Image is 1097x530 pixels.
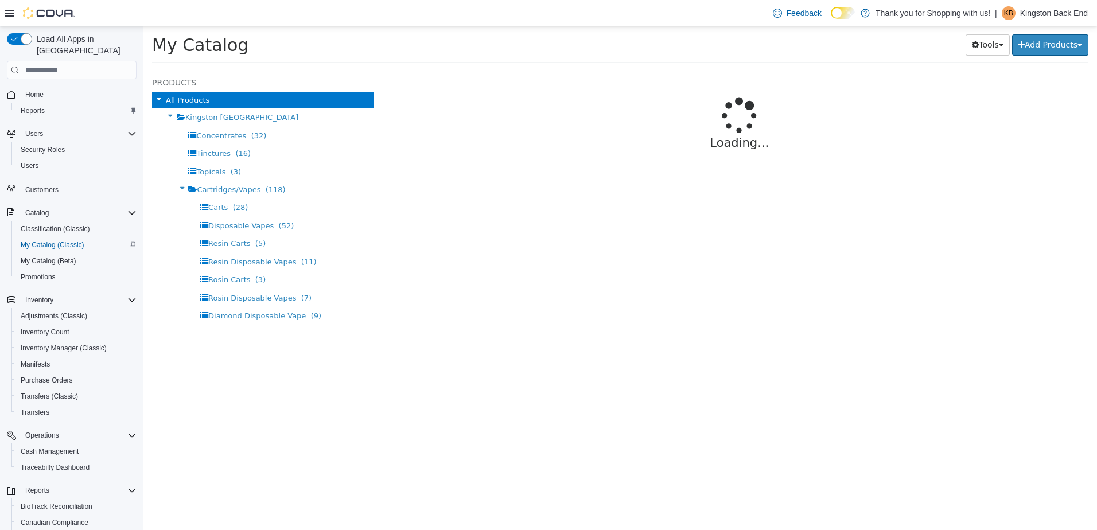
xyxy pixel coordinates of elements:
span: Inventory [21,293,137,307]
a: Classification (Classic) [16,222,95,236]
a: Transfers (Classic) [16,389,83,403]
button: Customers [2,181,141,197]
span: Rosin Carts [65,249,107,258]
button: Adjustments (Classic) [11,308,141,324]
span: Operations [25,431,59,440]
a: Reports [16,104,49,118]
button: My Catalog (Beta) [11,253,141,269]
button: Catalog [21,206,53,220]
h5: Products [9,49,230,63]
button: Reports [11,103,141,119]
span: (5) [112,213,122,221]
button: Operations [2,427,141,443]
span: (7) [158,267,168,276]
span: (9) [168,285,178,294]
a: Inventory Count [16,325,74,339]
span: Kingston [GEOGRAPHIC_DATA] [42,87,155,95]
span: Home [21,87,137,102]
span: Cartridges/Vapes [53,159,117,167]
span: (16) [92,123,107,131]
button: Inventory Manager (Classic) [11,340,141,356]
span: Transfers [16,406,137,419]
span: BioTrack Reconciliation [16,500,137,513]
button: Traceabilty Dashboard [11,459,141,476]
span: Inventory Count [16,325,137,339]
span: Users [16,159,137,173]
span: Customers [21,182,137,196]
button: Classification (Classic) [11,221,141,237]
span: Cash Management [16,445,137,458]
button: Users [2,126,141,142]
span: (32) [108,105,123,114]
span: Cash Management [21,447,79,456]
span: BioTrack Reconciliation [21,502,92,511]
button: Transfers [11,404,141,420]
span: Users [21,127,137,141]
button: My Catalog (Classic) [11,237,141,253]
button: BioTrack Reconciliation [11,498,141,515]
a: Manifests [16,357,55,371]
button: Tools [822,8,866,29]
span: Manifests [21,360,50,369]
span: Inventory Manager (Classic) [16,341,137,355]
span: Users [25,129,43,138]
button: Home [2,86,141,103]
span: My Catalog (Classic) [16,238,137,252]
a: Cash Management [16,445,83,458]
a: Canadian Compliance [16,516,93,529]
button: Operations [21,428,64,442]
span: Inventory [25,295,53,305]
span: Load All Apps in [GEOGRAPHIC_DATA] [32,33,137,56]
span: Purchase Orders [16,373,137,387]
a: Adjustments (Classic) [16,309,92,323]
span: Carts [65,177,84,185]
span: Transfers (Classic) [21,392,78,401]
span: Transfers [21,408,49,417]
button: Inventory [2,292,141,308]
button: Reports [21,484,54,497]
span: Canadian Compliance [16,516,137,529]
span: Promotions [21,272,56,282]
button: Inventory [21,293,58,307]
a: Customers [21,183,63,197]
button: Purchase Orders [11,372,141,388]
button: Catalog [2,205,141,221]
span: Classification (Classic) [16,222,137,236]
button: Add Products [869,8,945,29]
a: Home [21,88,48,102]
span: Security Roles [21,145,65,154]
a: Transfers [16,406,54,419]
span: Reports [16,104,137,118]
input: Dark Mode [831,7,855,19]
a: Security Roles [16,143,69,157]
span: Classification (Classic) [21,224,90,233]
button: Inventory Count [11,324,141,340]
span: Feedback [787,7,822,19]
a: Promotions [16,270,60,284]
span: My Catalog (Beta) [16,254,137,268]
span: My Catalog (Beta) [21,256,76,266]
p: Loading... [282,108,911,126]
a: BioTrack Reconciliation [16,500,97,513]
span: Traceabilty Dashboard [16,461,137,474]
p: Thank you for Shopping with us! [876,6,990,20]
span: Reports [25,486,49,495]
button: Users [11,158,141,174]
button: Transfers (Classic) [11,388,141,404]
span: Reports [21,106,45,115]
span: Inventory Count [21,328,69,337]
span: Operations [21,428,137,442]
span: Purchase Orders [21,376,73,385]
span: Rosin Disposable Vapes [65,267,153,276]
span: Promotions [16,270,137,284]
span: (52) [135,195,151,204]
button: Users [21,127,48,141]
span: Canadian Compliance [21,518,88,527]
span: Manifests [16,357,137,371]
span: (3) [87,141,98,150]
img: Cova [23,7,75,19]
span: Concentrates [53,105,103,114]
span: My Catalog [9,9,105,29]
span: Traceabilty Dashboard [21,463,90,472]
